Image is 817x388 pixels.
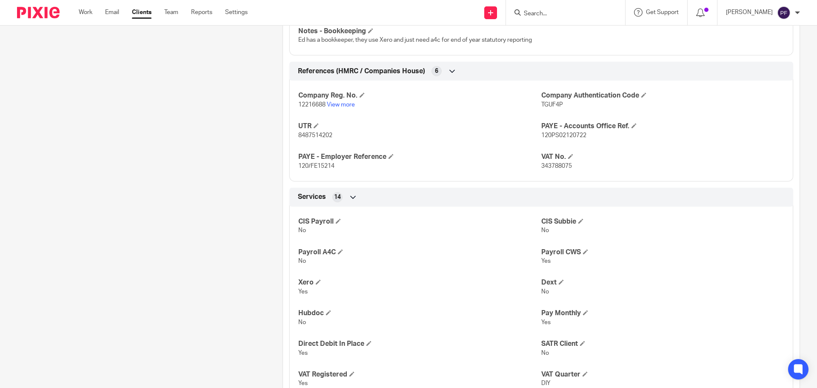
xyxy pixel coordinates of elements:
a: Clients [132,8,151,17]
span: Yes [541,258,551,264]
span: No [298,258,306,264]
span: 343788075 [541,163,572,169]
span: Services [298,193,326,201]
h4: Company Authentication Code [541,91,784,100]
span: 120PS02120722 [541,132,586,138]
h4: Hubdoc [298,309,541,318]
h4: Payroll CWS [541,248,784,257]
span: No [541,227,549,233]
a: View more [327,102,355,108]
span: Ed has a bookkeeper, they use Xero and just need a4c for end of year statutory reporting [298,37,532,43]
img: Pixie [17,7,60,18]
span: TGUF4P [541,102,563,108]
h4: Payroll A4C [298,248,541,257]
span: 120/FE15214 [298,163,334,169]
h4: CIS Subbie [541,217,784,226]
a: Settings [225,8,248,17]
h4: CIS Payroll [298,217,541,226]
h4: SATR Client [541,339,784,348]
span: 12216688 [298,102,326,108]
h4: VAT Quarter [541,370,784,379]
h4: Xero [298,278,541,287]
h4: VAT Registered [298,370,541,379]
a: Work [79,8,92,17]
span: No [541,289,549,295]
span: Yes [541,319,551,325]
p: [PERSON_NAME] [726,8,773,17]
span: 6 [435,67,438,75]
h4: VAT No. [541,152,784,161]
h4: Notes - Bookkeeping [298,27,541,36]
h4: Direct Debit In Place [298,339,541,348]
img: svg%3E [777,6,791,20]
span: References (HMRC / Companies House) [298,67,425,76]
h4: Pay Monthly [541,309,784,318]
a: Reports [191,8,212,17]
h4: Company Reg. No. [298,91,541,100]
span: 14 [334,193,341,201]
input: Search [523,10,600,18]
span: Yes [298,380,308,386]
h4: PAYE - Accounts Office Ref. [541,122,784,131]
span: Get Support [646,9,679,15]
span: Yes [298,350,308,356]
h4: PAYE - Employer Reference [298,152,541,161]
span: DIY [541,380,551,386]
span: No [541,350,549,356]
span: No [298,319,306,325]
span: Yes [298,289,308,295]
h4: UTR [298,122,541,131]
h4: Dext [541,278,784,287]
span: 8487514202 [298,132,332,138]
span: No [298,227,306,233]
a: Team [164,8,178,17]
a: Email [105,8,119,17]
